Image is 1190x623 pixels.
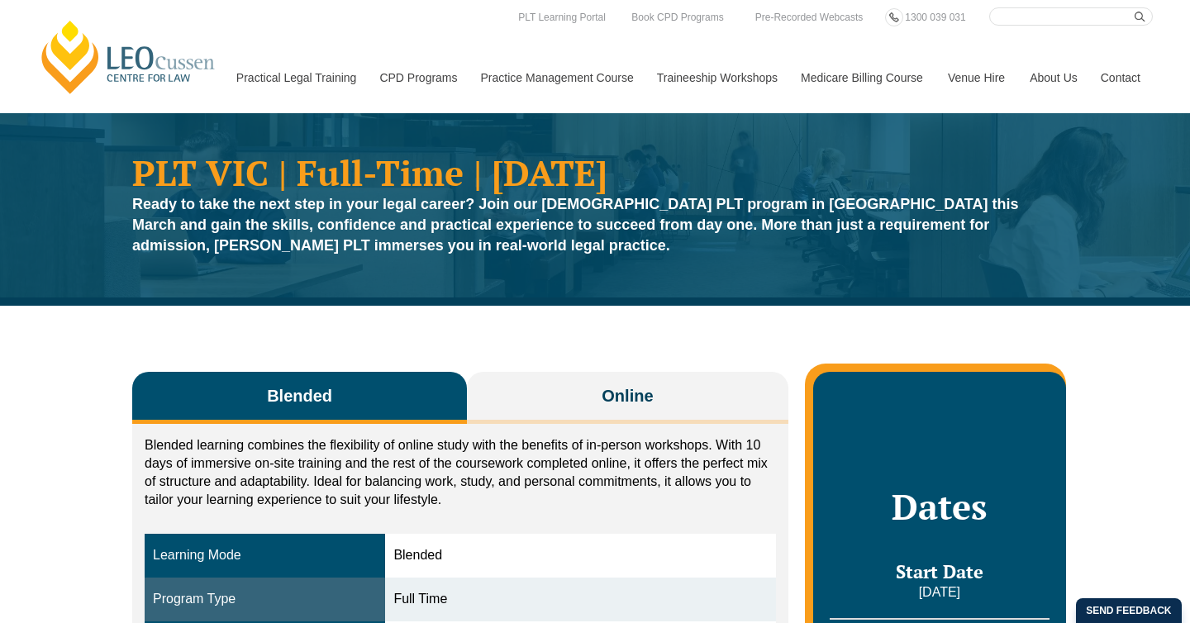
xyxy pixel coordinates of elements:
div: Learning Mode [153,546,377,565]
a: Practical Legal Training [224,42,368,113]
strong: Ready to take the next step in your legal career? Join our [DEMOGRAPHIC_DATA] PLT program in [GEO... [132,196,1018,254]
div: Program Type [153,590,377,609]
a: Pre-Recorded Webcasts [751,8,868,26]
span: Blended [267,384,332,407]
a: Practice Management Course [469,42,645,113]
div: Blended [393,546,767,565]
a: PLT Learning Portal [514,8,610,26]
span: Online [602,384,653,407]
a: Contact [1088,42,1153,113]
a: Traineeship Workshops [645,42,788,113]
a: [PERSON_NAME] Centre for Law [37,18,220,96]
p: Blended learning combines the flexibility of online study with the benefits of in-person workshop... [145,436,776,509]
iframe: LiveChat chat widget [1079,512,1149,582]
a: Medicare Billing Course [788,42,935,113]
a: 1300 039 031 [901,8,969,26]
a: Venue Hire [935,42,1017,113]
h2: Dates [830,486,1050,527]
span: Start Date [896,559,983,583]
a: CPD Programs [367,42,468,113]
h1: PLT VIC | Full-Time | [DATE] [132,155,1058,190]
a: Book CPD Programs [627,8,727,26]
a: About Us [1017,42,1088,113]
span: 1300 039 031 [905,12,965,23]
p: [DATE] [830,583,1050,602]
div: Full Time [393,590,767,609]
